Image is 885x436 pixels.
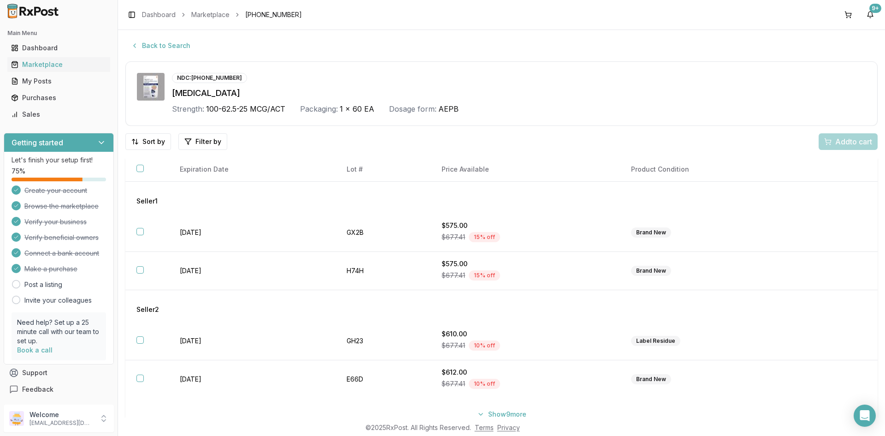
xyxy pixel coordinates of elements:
[631,266,671,276] div: Brand New
[12,137,63,148] h3: Getting started
[497,424,520,431] a: Privacy
[869,4,881,13] div: 9+
[178,133,227,150] button: Filter by
[854,405,876,427] div: Open Intercom Messenger
[169,157,336,182] th: Expiration Date
[172,87,866,100] div: [MEDICAL_DATA]
[4,90,114,105] button: Purchases
[24,202,99,211] span: Browse the marketplace
[336,252,431,290] td: H74H
[4,381,114,398] button: Feedback
[142,10,176,19] a: Dashboard
[17,346,53,354] a: Book a call
[336,322,431,360] td: GH23
[11,110,106,119] div: Sales
[442,271,465,280] span: $677.41
[22,385,53,394] span: Feedback
[469,232,500,242] div: 15 % off
[7,73,110,90] a: My Posts
[125,133,171,150] button: Sort by
[206,103,285,114] span: 100-62.5-25 MCG/ACT
[24,280,62,289] a: Post a listing
[136,197,158,206] span: Seller 1
[442,379,465,388] span: $677.41
[431,157,620,182] th: Price Available
[4,74,114,89] button: My Posts
[29,419,94,427] p: [EMAIL_ADDRESS][DOMAIN_NAME]
[620,157,808,182] th: Product Condition
[442,221,609,230] div: $575.00
[29,410,94,419] p: Welcome
[24,233,99,242] span: Verify beneficial owners
[300,103,338,114] div: Packaging:
[245,10,302,19] span: [PHONE_NUMBER]
[125,37,196,54] button: Back to Search
[24,186,87,195] span: Create your account
[17,318,100,346] p: Need help? Set up a 25 minute call with our team to set up.
[142,10,302,19] nav: breadcrumb
[442,341,465,350] span: $677.41
[137,73,165,101] img: Trelegy Ellipta 100-62.5-25 MCG/ACT AEPB
[472,406,532,423] button: Show9more
[442,259,609,269] div: $575.00
[7,30,110,37] h2: Main Menu
[24,264,77,274] span: Make a purchase
[4,57,114,72] button: Marketplace
[172,103,204,114] div: Strength:
[7,40,110,56] a: Dashboard
[12,155,106,165] p: Let's finish your setup first!
[4,4,63,18] img: RxPost Logo
[9,411,24,426] img: User avatar
[24,249,99,258] span: Connect a bank account
[195,137,221,146] span: Filter by
[191,10,230,19] a: Marketplace
[4,364,114,381] button: Support
[475,424,494,431] a: Terms
[7,90,110,106] a: Purchases
[863,7,878,22] button: 9+
[469,379,500,389] div: 10 % off
[136,305,159,314] span: Seller 2
[336,157,431,182] th: Lot #
[169,360,336,399] td: [DATE]
[336,214,431,252] td: GX2B
[438,103,459,114] span: AEPB
[169,322,336,360] td: [DATE]
[24,296,92,305] a: Invite your colleagues
[442,233,465,242] span: $677.41
[442,368,609,377] div: $612.00
[4,107,114,122] button: Sales
[442,329,609,339] div: $610.00
[7,106,110,123] a: Sales
[169,214,336,252] td: [DATE]
[340,103,374,114] span: 1 x 60 EA
[11,43,106,53] div: Dashboard
[169,252,336,290] td: [DATE]
[469,340,500,351] div: 10 % off
[12,167,25,176] span: 75 %
[11,93,106,102] div: Purchases
[631,227,671,238] div: Brand New
[11,60,106,69] div: Marketplace
[469,270,500,281] div: 15 % off
[389,103,437,114] div: Dosage form:
[336,360,431,399] td: E66D
[11,77,106,86] div: My Posts
[172,73,247,83] div: NDC: [PHONE_NUMBER]
[631,374,671,384] div: Brand New
[142,137,165,146] span: Sort by
[24,217,87,227] span: Verify your business
[7,56,110,73] a: Marketplace
[631,336,680,346] div: Label Residue
[4,41,114,55] button: Dashboard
